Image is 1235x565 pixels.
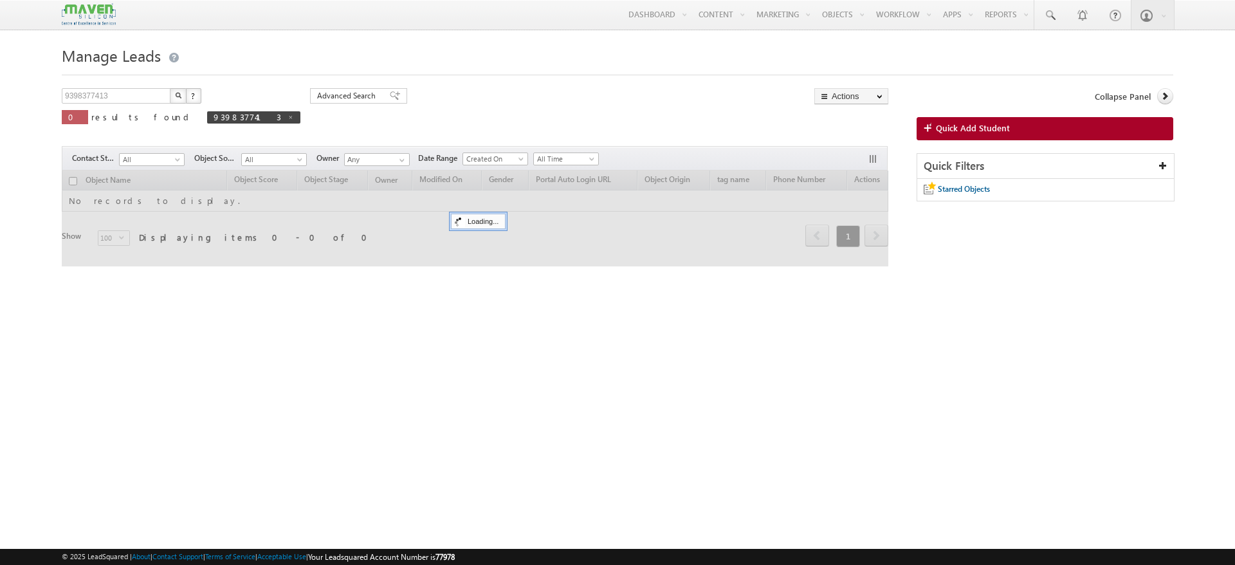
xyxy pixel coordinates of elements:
[308,552,455,562] span: Your Leadsquared Account Number is
[242,154,303,165] span: All
[119,153,185,166] a: All
[194,153,241,164] span: Object Source
[463,153,524,165] span: Created On
[533,153,599,165] a: All Time
[68,111,82,122] span: 0
[917,154,1174,179] div: Quick Filters
[175,92,181,98] img: Search
[462,153,528,165] a: Created On
[214,111,281,122] span: 9398377413
[814,88,888,104] button: Actions
[344,153,410,166] input: Type to Search
[62,45,161,66] span: Manage Leads
[316,153,344,164] span: Owner
[917,117,1173,140] a: Quick Add Student
[392,154,408,167] a: Show All Items
[435,552,455,562] span: 77978
[62,551,455,563] span: © 2025 LeadSquared | | | | |
[534,153,595,165] span: All Time
[132,552,151,560] a: About
[317,90,380,102] span: Advanced Search
[62,3,116,26] img: Custom Logo
[1095,91,1151,102] span: Collapse Panel
[186,88,201,104] button: ?
[418,153,462,164] span: Date Range
[205,552,255,560] a: Terms of Service
[451,214,506,229] div: Loading...
[152,552,203,560] a: Contact Support
[257,552,306,560] a: Acceptable Use
[91,111,194,122] span: results found
[936,122,1010,134] span: Quick Add Student
[241,153,307,166] a: All
[120,154,181,165] span: All
[191,90,197,101] span: ?
[72,153,119,164] span: Contact Stage
[938,184,990,194] span: Starred Objects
